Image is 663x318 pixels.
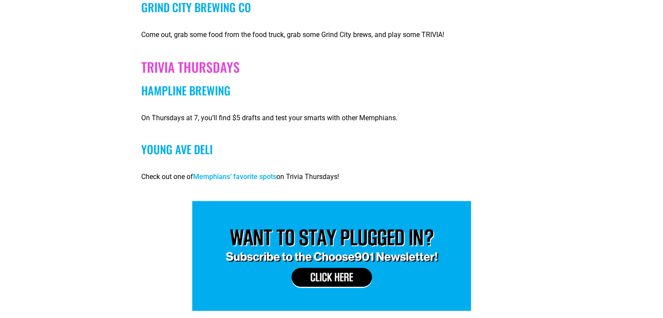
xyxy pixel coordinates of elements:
[141,113,522,123] p: On Thursdays at 7, you’ll find $5 drafts and test your smarts with other Memphians.
[141,59,522,75] h2: trivia thursdays
[193,173,276,181] a: Memphians’ favorite spots
[141,141,213,158] a: YOUNG AVE DELI
[141,172,522,182] p: Check out one of on Trivia Thursdays!
[192,201,471,311] img: A blue background with the words want to stay plugged in? subscribe to the choose60o newsletter. ...
[141,30,522,40] p: Come out, grab some food from the food truck, grab some Grind City brews, and play some TRIVIA!
[141,82,231,99] a: Hampline Brewing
